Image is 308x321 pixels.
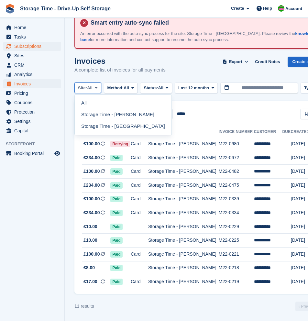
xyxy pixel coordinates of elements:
td: Card [131,247,148,261]
span: Paid [110,196,122,202]
a: Credit Notes [252,57,282,67]
td: Card [131,178,148,192]
span: Paid [110,155,122,161]
button: Site: All [74,83,101,93]
td: Storage Time - [PERSON_NAME] [148,275,219,289]
a: menu [3,42,61,51]
span: £10.00 [83,237,97,244]
button: Status: All [140,83,172,93]
td: Card [131,192,148,206]
span: £234.00 [83,209,100,216]
span: Protection [14,107,53,116]
span: All [158,85,164,91]
td: M22-0482 [219,165,254,179]
td: Storage Time - [PERSON_NAME] [148,137,219,151]
td: Storage Time - [PERSON_NAME] [148,234,219,248]
a: Storage Time - [PERSON_NAME] [77,109,169,121]
span: £17.00 [83,278,97,285]
td: Storage Time - [PERSON_NAME] [148,206,219,220]
button: Export [221,57,250,67]
span: Export [229,59,242,65]
button: Method: All [104,83,138,93]
a: menu [3,98,61,107]
a: All [77,97,169,109]
span: Subscriptions [14,42,53,51]
span: Account [285,6,302,12]
span: Status: [144,85,158,91]
a: menu [3,23,61,32]
a: menu [3,61,61,70]
a: Storage Time - Drive-Up Self Storage [17,3,113,14]
th: Invoice Number [219,127,254,137]
span: Analytics [14,70,53,79]
span: Last 12 months [178,85,209,91]
th: Due [282,127,291,137]
img: Saeed [278,5,284,12]
span: £10.00 [83,223,97,230]
a: menu [3,117,61,126]
span: Site: [78,85,87,91]
span: Paid [110,265,122,271]
td: M22-0221 [219,247,254,261]
td: M22-0334 [219,206,254,220]
span: All [124,85,129,91]
span: £234.00 [83,154,100,161]
th: Site [148,127,219,137]
span: £100.00 [83,251,100,258]
span: Capital [14,126,53,135]
span: £8.00 [83,264,95,271]
span: Paid [110,251,122,258]
span: Tasks [14,32,53,41]
a: menu [3,32,61,41]
span: Invoices [14,79,53,88]
td: M22-0680 [219,137,254,151]
span: All [87,85,93,91]
span: Coupons [14,98,53,107]
span: Booking Portal [14,149,53,158]
span: Paid [110,237,122,244]
td: Storage Time - [PERSON_NAME] [148,192,219,206]
span: Pricing [14,89,53,98]
span: Storefront [6,141,64,147]
td: M22-0475 [219,178,254,192]
div: 11 results [74,303,94,310]
td: Card [131,206,148,220]
td: Storage Time - [PERSON_NAME] [148,165,219,179]
span: Paid [110,224,122,230]
span: Method: [107,85,124,91]
a: menu [3,126,61,135]
td: Card [131,137,148,151]
span: £100.00 [83,195,100,202]
img: stora-icon-8386f47178a22dfd0bd8f6a31ec36ba5ce8667c1dd55bd0f319d3a0aa187defe.svg [5,4,15,14]
a: Preview store [53,149,61,157]
span: Settings [14,117,53,126]
button: Last 12 months [175,83,218,93]
span: £100.00 [83,140,100,147]
a: Storage Time - [GEOGRAPHIC_DATA] [77,121,169,132]
td: Storage Time - [PERSON_NAME] [148,151,219,165]
th: Customer [254,127,282,137]
a: menu [3,89,61,98]
td: M22-0218 [219,261,254,275]
span: CRM [14,61,53,70]
td: Card [131,275,148,289]
td: M22-0672 [219,151,254,165]
td: M22-0225 [219,234,254,248]
td: Storage Time - [PERSON_NAME] [148,247,219,261]
a: menu [3,149,61,158]
span: Paid [110,182,122,189]
span: Help [263,5,272,12]
td: M22-0229 [219,220,254,234]
span: Retrying [110,141,130,147]
td: Storage Time - [PERSON_NAME] [148,178,219,192]
span: Paid [110,168,122,175]
td: Card [131,151,148,165]
span: Sites [14,51,53,60]
td: Storage Time - [PERSON_NAME] [148,220,219,234]
td: Storage Time - [PERSON_NAME] [148,261,219,275]
span: Paid [110,210,122,216]
a: menu [3,107,61,116]
span: Home [14,23,53,32]
span: £100.00 [83,168,100,175]
span: Paid [110,279,122,285]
